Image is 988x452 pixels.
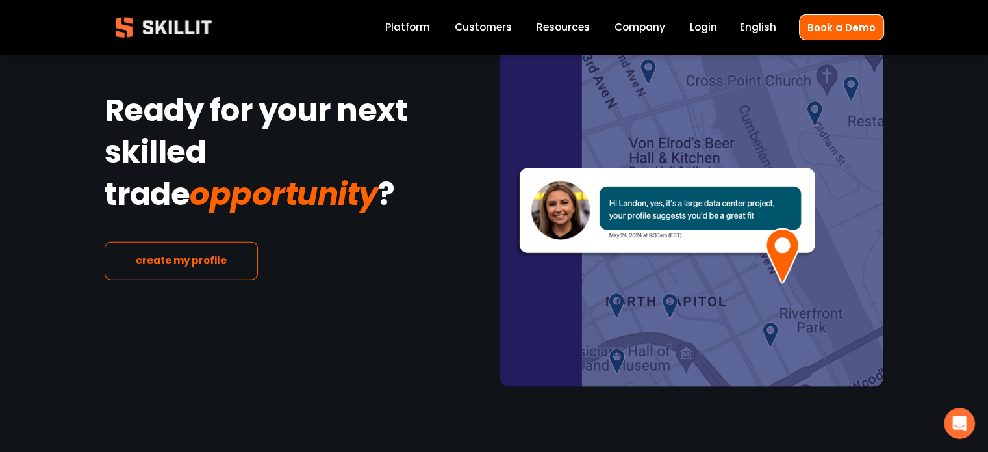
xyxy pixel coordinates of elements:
[105,8,223,47] img: Skillit
[190,172,378,216] em: opportunity
[740,19,776,36] div: language picker
[537,19,590,36] a: folder dropdown
[614,19,665,36] a: Company
[105,242,259,280] a: create my profile
[105,86,414,223] strong: Ready for your next skilled trade
[455,19,512,36] a: Customers
[537,20,590,34] span: Resources
[740,20,776,34] span: English
[799,14,884,40] a: Book a Demo
[944,408,975,439] iframe: Intercom live chat
[385,19,430,36] a: Platform
[690,19,717,36] a: Login
[378,170,395,224] strong: ?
